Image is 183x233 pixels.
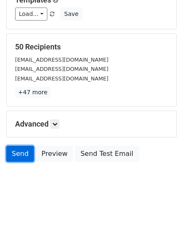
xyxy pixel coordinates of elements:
[6,146,34,162] a: Send
[75,146,139,162] a: Send Test Email
[15,87,50,98] a: +47 more
[60,8,82,21] button: Save
[15,57,108,63] small: [EMAIL_ADDRESS][DOMAIN_NAME]
[15,66,108,72] small: [EMAIL_ADDRESS][DOMAIN_NAME]
[15,42,168,52] h5: 50 Recipients
[141,193,183,233] iframe: Chat Widget
[15,75,108,82] small: [EMAIL_ADDRESS][DOMAIN_NAME]
[15,8,47,21] a: Load...
[15,119,168,129] h5: Advanced
[36,146,73,162] a: Preview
